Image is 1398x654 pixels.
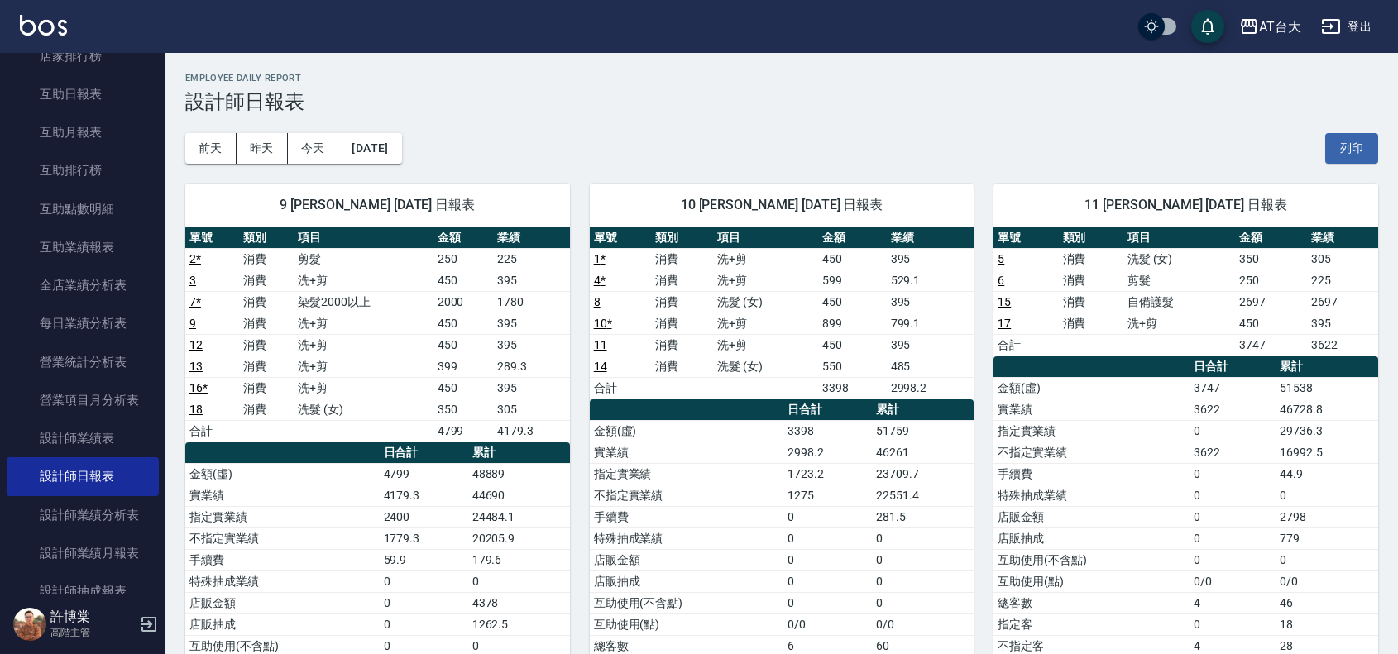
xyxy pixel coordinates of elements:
[493,399,570,420] td: 305
[468,613,570,635] td: 1262.5
[887,356,974,377] td: 485
[239,248,293,270] td: 消費
[1190,570,1276,592] td: 0/0
[783,463,872,485] td: 1723.2
[872,570,974,592] td: 0
[7,496,159,534] a: 設計師業績分析表
[872,399,974,421] th: 累計
[185,227,570,442] table: a dense table
[1190,420,1276,442] td: 0
[185,613,380,635] td: 店販抽成
[783,549,872,570] td: 0
[294,270,433,291] td: 洗+剪
[1013,197,1358,213] span: 11 [PERSON_NAME] [DATE] 日報表
[887,270,974,291] td: 529.1
[185,227,239,249] th: 單號
[1276,570,1378,592] td: 0/0
[993,377,1189,399] td: 金額(虛)
[1307,227,1378,249] th: 業績
[1235,291,1306,313] td: 2697
[1123,270,1236,291] td: 剪髮
[818,227,886,249] th: 金額
[783,570,872,592] td: 0
[590,377,652,399] td: 合計
[783,527,872,549] td: 0
[189,338,203,351] a: 12
[887,377,974,399] td: 2998.2
[1123,313,1236,334] td: 洗+剪
[1235,313,1306,334] td: 450
[185,549,380,570] td: 手續費
[1190,549,1276,570] td: 0
[590,485,784,506] td: 不指定實業績
[998,252,1004,265] a: 5
[50,625,135,640] p: 高階主管
[433,334,493,356] td: 450
[1190,463,1276,485] td: 0
[185,570,380,592] td: 特殊抽成業績
[590,506,784,527] td: 手續費
[1276,399,1378,420] td: 46728.8
[1059,248,1123,270] td: 消費
[239,399,293,420] td: 消費
[887,334,974,356] td: 395
[998,274,1004,287] a: 6
[7,381,159,419] a: 營業項目月分析表
[872,485,974,506] td: 22551.4
[433,270,493,291] td: 450
[380,592,468,613] td: 0
[468,592,570,613] td: 4378
[493,291,570,313] td: 1780
[1190,506,1276,527] td: 0
[1235,334,1306,356] td: 3747
[7,190,159,228] a: 互助點數明細
[1123,248,1236,270] td: 洗髮 (女)
[1276,527,1378,549] td: 779
[338,133,401,164] button: [DATE]
[1191,10,1224,43] button: save
[380,463,468,485] td: 4799
[294,356,433,377] td: 洗+剪
[651,227,713,249] th: 類別
[1190,485,1276,506] td: 0
[468,527,570,549] td: 20205.9
[1314,12,1378,42] button: 登出
[189,360,203,373] a: 13
[872,613,974,635] td: 0/0
[993,506,1189,527] td: 店販金額
[7,343,159,381] a: 營業統計分析表
[651,356,713,377] td: 消費
[887,291,974,313] td: 395
[468,570,570,592] td: 0
[7,572,159,610] a: 設計師抽成報表
[7,304,159,342] a: 每日業績分析表
[13,608,46,641] img: Person
[185,506,380,527] td: 指定實業績
[493,420,570,442] td: 4179.3
[818,334,886,356] td: 450
[590,549,784,570] td: 店販金額
[872,442,974,463] td: 46261
[380,527,468,549] td: 1779.3
[713,356,818,377] td: 洗髮 (女)
[493,313,570,334] td: 395
[468,485,570,506] td: 44690
[185,420,239,442] td: 合計
[185,592,380,613] td: 店販金額
[590,463,784,485] td: 指定實業績
[783,420,872,442] td: 3398
[993,399,1189,420] td: 實業績
[493,270,570,291] td: 395
[7,266,159,304] a: 全店業績分析表
[380,485,468,506] td: 4179.3
[818,270,886,291] td: 599
[20,15,67,36] img: Logo
[7,113,159,151] a: 互助月報表
[493,377,570,399] td: 395
[1276,549,1378,570] td: 0
[993,463,1189,485] td: 手續費
[998,295,1011,308] a: 15
[993,570,1189,592] td: 互助使用(點)
[993,485,1189,506] td: 特殊抽成業績
[294,399,433,420] td: 洗髮 (女)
